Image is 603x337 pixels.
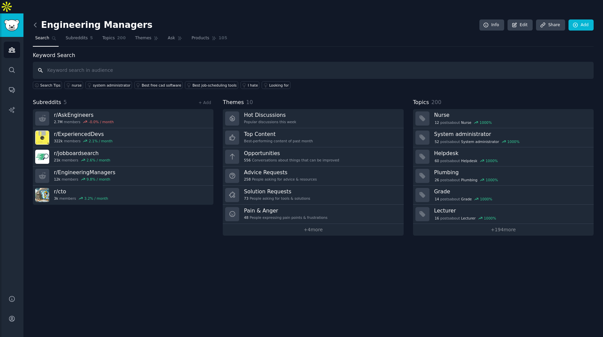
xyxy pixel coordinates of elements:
[86,177,110,182] div: 9.8 % / month
[461,158,477,163] span: Helpdesk
[66,35,88,41] span: Subreddits
[434,139,439,144] span: 52
[413,186,594,205] a: Grade14postsaboutGrade1000%
[35,35,49,41] span: Search
[269,83,289,88] div: Looking for
[434,120,439,125] span: 12
[241,81,260,89] a: I hate
[244,150,339,157] h3: Opportunities
[90,35,93,41] span: 5
[54,169,116,176] h3: r/ EngineeringManagers
[84,196,108,201] div: 3.2 % / month
[508,19,533,31] a: Edit
[434,178,439,182] span: 26
[244,169,317,176] h3: Advice Requests
[461,178,477,182] span: Plumbing
[480,120,492,125] div: 1000 %
[248,83,258,88] div: I hate
[434,158,498,164] div: post s about
[33,62,594,79] input: Keyword search in audience
[168,35,175,41] span: Ask
[223,205,403,224] a: Pain & Anger48People expressing pain points & frustrations
[434,169,589,176] h3: Plumbing
[72,83,82,88] div: nurse
[434,177,499,183] div: post s about
[54,196,108,201] div: members
[480,197,492,201] div: 1000 %
[117,35,126,41] span: 200
[198,100,211,105] a: + Add
[244,188,310,195] h3: Solution Requests
[54,158,60,162] span: 21k
[93,83,130,88] div: system administrator
[223,166,403,186] a: Advice Requests258People asking for advice & resources
[54,177,116,182] div: members
[185,81,238,89] a: Best job-scheduling tools
[35,150,49,164] img: jobboardsearch
[484,216,496,221] div: 1000 %
[85,81,132,89] a: system administrator
[461,216,476,221] span: Lecturer
[142,83,181,88] div: Best free cad software
[54,119,114,124] div: members
[165,33,185,47] a: Ask
[223,186,403,205] a: Solution Requests73People asking for tools & solutions
[434,139,520,145] div: post s about
[244,207,327,214] h3: Pain & Anger
[33,186,213,205] a: r/cto3kmembers3.2% / month
[100,33,128,47] a: Topics200
[64,99,67,105] span: 5
[431,99,441,105] span: 200
[33,109,213,128] a: r/AskEngineers2.7Mmembers-0.0% / month
[135,35,151,41] span: Themes
[54,111,114,118] h3: r/ AskEngineers
[33,98,61,107] span: Subreddits
[485,158,498,163] div: 1000 %
[89,119,114,124] div: -0.0 % / month
[35,131,49,145] img: ExperiencedDevs
[35,188,49,202] img: cto
[461,197,472,201] span: Grade
[33,52,75,58] label: Keyword Search
[413,147,594,166] a: Helpdesk60postsaboutHelpdesk1000%
[223,224,403,236] a: +4more
[54,196,58,201] span: 3k
[568,19,594,31] a: Add
[63,33,95,47] a: Subreddits5
[434,119,492,126] div: post s about
[89,139,113,143] div: 2.1 % / month
[192,35,209,41] span: Products
[192,83,237,88] div: Best job-scheduling tools
[244,177,251,182] span: 258
[479,19,504,31] a: Info
[223,147,403,166] a: Opportunities556Conversations about things that can be improved
[33,128,213,147] a: r/ExperiencedDevs322kmembers2.1% / month
[133,33,161,47] a: Themes
[434,215,497,221] div: post s about
[54,177,60,182] span: 12k
[413,98,429,107] span: Topics
[223,98,244,107] span: Themes
[536,19,565,31] a: Share
[244,215,327,220] div: People expressing pain points & frustrations
[413,128,594,147] a: System administrator52postsaboutSystem administrator1000%
[244,158,339,162] div: Conversations about things that can be improved
[54,150,110,157] h3: r/ jobboardsearch
[219,35,227,41] span: 105
[461,139,499,144] span: System administrator
[461,120,471,125] span: Nurse
[244,196,248,201] span: 73
[413,166,594,186] a: Plumbing26postsaboutPlumbing1000%
[434,111,589,118] h3: Nurse
[507,139,520,144] div: 1000 %
[434,158,439,163] span: 60
[33,81,62,89] button: Search Tips
[189,33,229,47] a: Products105
[413,224,594,236] a: +194more
[244,196,310,201] div: People asking for tools & solutions
[54,131,113,138] h3: r/ ExperiencedDevs
[54,158,110,162] div: members
[434,196,493,202] div: post s about
[223,128,403,147] a: Top ContentBest-performing content of past month
[4,19,19,31] img: GummySearch logo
